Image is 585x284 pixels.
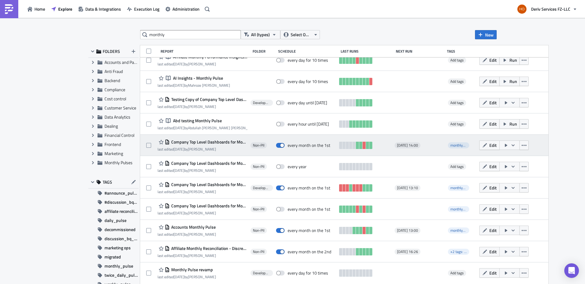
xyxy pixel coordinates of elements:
[479,98,500,107] button: Edit
[75,4,124,14] a: Data & Integrations
[4,4,14,14] img: PushMetrics
[170,161,247,166] span: Company Top Level Dashboards for Monthly Pulses New (BI Internal) - v2
[24,4,48,14] button: Home
[489,78,497,85] span: Edit
[105,150,123,157] span: Marketing
[479,119,500,129] button: Edit
[253,207,264,212] span: Non-PII
[253,228,264,233] span: Non-PII
[140,30,241,39] input: Search Reports
[447,49,477,54] div: Tags
[450,78,464,84] span: Add tags
[174,210,184,216] time: 2025-08-11T14:06:10Z
[499,77,520,86] button: Run
[288,121,329,127] div: every hour until January 16, 2025
[509,57,517,63] span: Run
[251,31,270,38] span: All (types)
[288,79,328,84] div: every day for 10 times
[341,49,393,54] div: Last Runs
[88,198,139,207] button: #discussion_bq_user
[396,49,444,54] div: Next Run
[34,6,45,12] span: Home
[105,114,130,120] span: Data Analytics
[172,6,200,12] span: Administration
[85,6,121,12] span: Data & Integrations
[450,227,473,233] span: monthly_pulse
[170,203,247,209] span: Company Top Level Dashboards for Monthly Pulses New (announce_monthly_pulses)
[48,4,75,14] button: Explore
[448,78,466,85] span: Add tags
[158,62,247,66] div: last edited by [PERSON_NAME]
[517,4,527,14] img: Avatar
[105,95,126,102] span: Cost control
[450,270,464,276] span: Add tags
[162,4,203,14] a: Administration
[174,189,184,195] time: 2025-08-11T13:59:40Z
[105,105,136,111] span: Customer Service
[448,142,469,148] span: monthly_pulse
[88,252,139,261] button: migrated
[278,49,338,54] div: Schedule
[489,142,497,148] span: Edit
[450,121,464,127] span: Add tags
[158,275,216,279] div: last edited by [PERSON_NAME]
[170,182,247,187] span: Company Top Level Dashboards for Monthly Pulses New(BI Internal)
[479,162,500,171] button: Edit
[288,249,331,255] div: every month on the 2nd
[514,2,580,16] button: Deriv Services FZ-LLC
[288,164,307,169] div: every year
[105,159,133,166] span: Monthly Pulses
[105,123,118,129] span: Dealing
[485,32,494,38] span: New
[479,140,500,150] button: Edit
[450,206,473,212] span: monthly_pulse
[88,216,139,225] button: daily_pulse
[174,146,184,152] time: 2025-02-24T13:33:12Z
[174,274,184,280] time: 2025-08-11T14:10:56Z
[174,104,184,109] time: 2025-08-11T13:42:11Z
[158,232,216,237] div: last edited by [PERSON_NAME]
[489,121,497,127] span: Edit
[479,77,500,86] button: Edit
[499,55,520,65] button: Run
[105,68,123,74] span: Anti Fraud
[489,206,497,212] span: Edit
[88,207,139,216] button: affiliate reconciliation
[479,268,500,278] button: Edit
[288,270,328,276] div: every day for 10 times
[158,168,247,173] div: last edited by [PERSON_NAME]
[124,4,162,14] button: Execution Log
[288,143,330,148] div: every month on the 1st
[489,163,497,170] span: Edit
[475,30,497,39] button: New
[158,126,247,130] div: last edited by Abdullah [PERSON_NAME] [PERSON_NAME]
[170,97,247,102] span: Testing Copy of Company Top Level Dashboards for Monthly Pulses New(BI Internal)
[489,270,497,276] span: Edit
[448,249,469,255] span: +2 tags: marketing ops, monthly_pulse
[105,207,139,216] span: affiliate reconciliation
[450,249,511,255] span: +2 tags: marketing ops, monthly_pulse
[448,227,469,234] span: monthly_pulse
[105,189,139,198] span: #announce_pulse_daily
[509,78,517,85] span: Run
[170,267,213,272] span: Monthly Pulse revamp
[158,253,247,258] div: last edited by [PERSON_NAME]
[88,234,139,243] button: discussion_bq_user
[479,183,500,192] button: Edit
[291,31,311,38] span: Select Owner
[479,204,500,214] button: Edit
[531,6,570,12] span: Deriv Services FZ-LLC
[489,227,497,234] span: Edit
[170,224,216,230] span: Accounts Monthly Pulse
[88,225,139,234] button: decommissioned
[448,270,466,276] span: Add tags
[253,249,264,254] span: Non-PII
[170,139,247,145] span: Company Top Level Dashboards for Monthly Pulses New (announce_monthly_pulses) - v2
[88,261,139,271] button: monthly_pulse
[448,164,466,170] span: Add tags
[172,75,223,81] span: AI Insights - Monthly Pulse
[253,185,271,190] span: Development
[88,243,139,252] button: marketing ops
